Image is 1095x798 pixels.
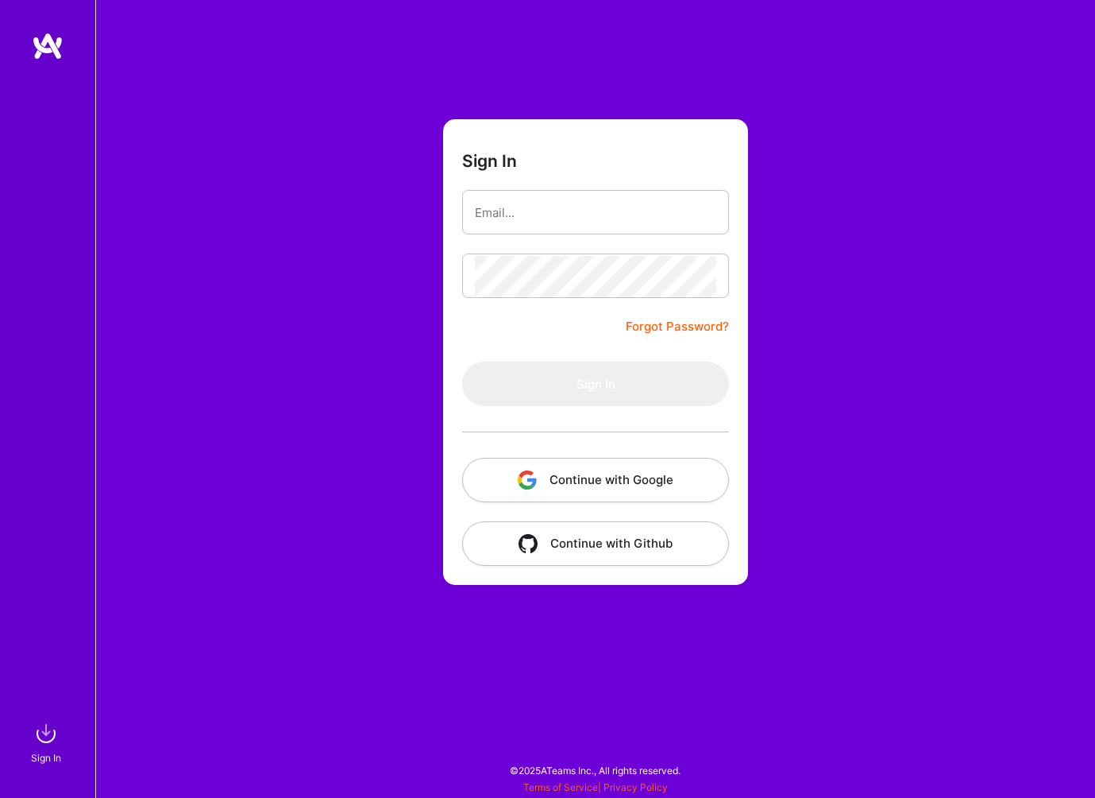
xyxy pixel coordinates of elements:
[462,458,729,502] button: Continue with Google
[32,32,64,60] img: logo
[475,192,716,233] input: Email...
[523,781,598,793] a: Terms of Service
[462,362,729,406] button: Sign In
[523,781,668,793] span: |
[95,750,1095,790] div: © 2025 ATeams Inc., All rights reserved.
[603,781,668,793] a: Privacy Policy
[31,750,61,766] div: Sign In
[30,718,62,750] img: sign in
[462,521,729,566] button: Continue with Github
[462,151,517,171] h3: Sign In
[519,534,538,553] img: icon
[33,718,62,766] a: sign inSign In
[626,317,729,336] a: Forgot Password?
[518,471,537,490] img: icon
